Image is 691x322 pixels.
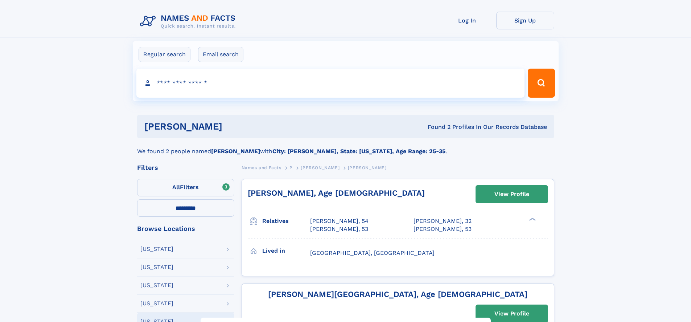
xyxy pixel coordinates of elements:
[494,305,529,322] div: View Profile
[140,282,173,288] div: [US_STATE]
[242,163,281,172] a: Names and Facts
[289,163,293,172] a: P
[198,47,243,62] label: Email search
[301,165,340,170] span: [PERSON_NAME]
[140,301,173,306] div: [US_STATE]
[140,264,173,270] div: [US_STATE]
[137,225,234,232] div: Browse Locations
[137,179,234,196] label: Filters
[325,123,547,131] div: Found 2 Profiles In Our Records Database
[140,246,173,252] div: [US_STATE]
[137,138,554,156] div: We found 2 people named with .
[494,186,529,203] div: View Profile
[248,188,425,197] a: [PERSON_NAME], Age [DEMOGRAPHIC_DATA]
[172,184,180,191] span: All
[414,217,472,225] a: [PERSON_NAME], 32
[139,47,190,62] label: Regular search
[262,215,310,227] h3: Relatives
[414,225,472,233] a: [PERSON_NAME], 53
[438,12,496,29] a: Log In
[301,163,340,172] a: [PERSON_NAME]
[211,148,260,155] b: [PERSON_NAME]
[310,249,435,256] span: [GEOGRAPHIC_DATA], [GEOGRAPHIC_DATA]
[310,217,369,225] a: [PERSON_NAME], 54
[476,186,548,203] a: View Profile
[528,69,555,98] button: Search Button
[272,148,445,155] b: City: [PERSON_NAME], State: [US_STATE], Age Range: 25-35
[527,217,536,222] div: ❯
[310,225,368,233] a: [PERSON_NAME], 53
[137,12,242,31] img: Logo Names and Facts
[262,245,310,257] h3: Lived in
[144,122,325,131] h1: [PERSON_NAME]
[289,165,293,170] span: P
[137,164,234,171] div: Filters
[268,290,527,299] a: [PERSON_NAME][GEOGRAPHIC_DATA], Age [DEMOGRAPHIC_DATA]
[348,165,387,170] span: [PERSON_NAME]
[136,69,525,98] input: search input
[496,12,554,29] a: Sign Up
